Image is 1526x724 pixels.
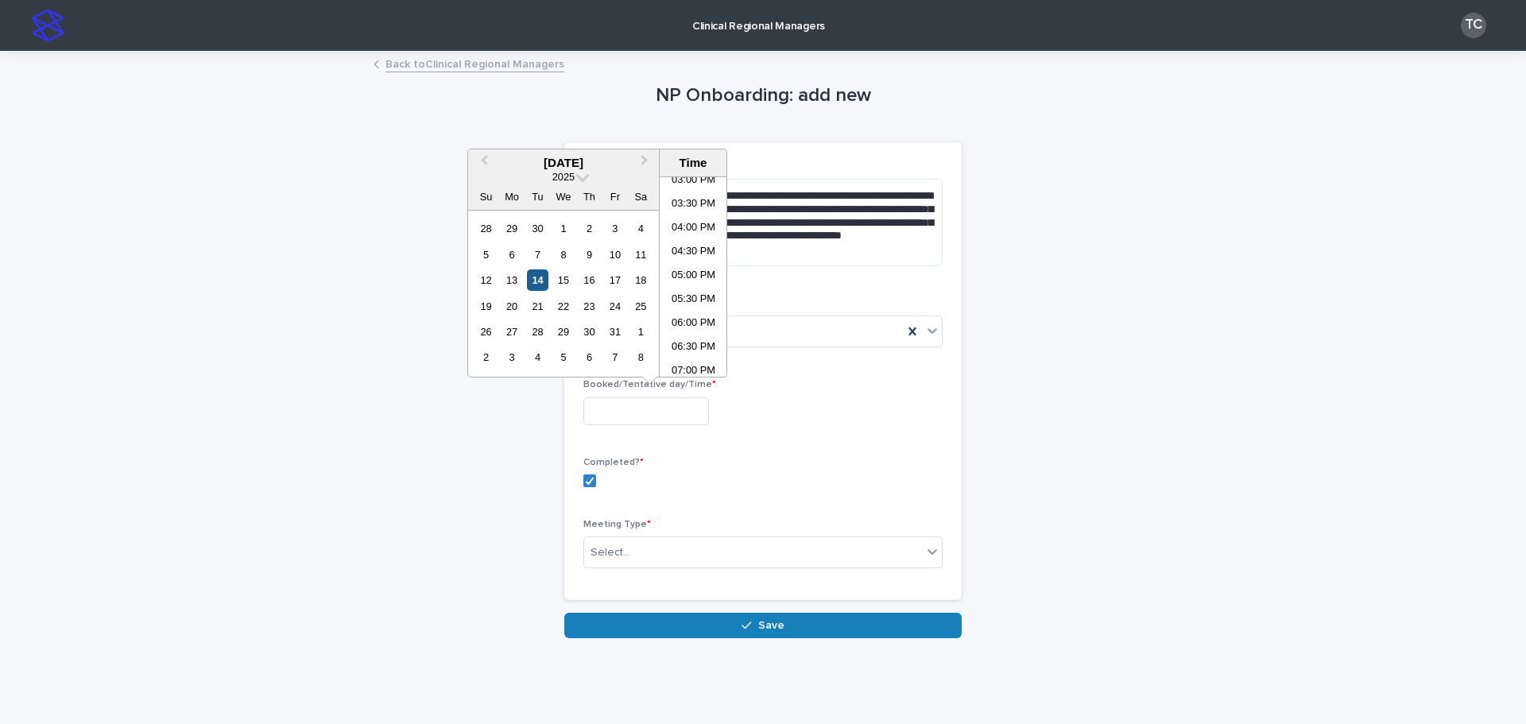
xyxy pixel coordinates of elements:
[660,312,727,336] li: 06:00 PM
[385,54,564,72] a: Back toClinical Regional Managers
[660,241,727,265] li: 04:30 PM
[552,269,574,291] div: Choose Wednesday, October 15th, 2025
[630,347,652,368] div: Choose Saturday, November 8th, 2025
[501,321,522,343] div: Choose Monday, October 27th, 2025
[660,193,727,217] li: 03:30 PM
[470,151,495,176] button: Previous Month
[660,265,727,288] li: 05:00 PM
[527,321,548,343] div: Choose Tuesday, October 28th, 2025
[552,296,574,317] div: Choose Wednesday, October 22nd, 2025
[475,244,497,265] div: Choose Sunday, October 5th, 2025
[579,321,600,343] div: Choose Thursday, October 30th, 2025
[630,321,652,343] div: Choose Saturday, November 1st, 2025
[501,186,522,207] div: Mo
[501,347,522,368] div: Choose Monday, November 3rd, 2025
[579,244,600,265] div: Choose Thursday, October 9th, 2025
[475,321,497,343] div: Choose Sunday, October 26th, 2025
[32,10,64,41] img: stacker-logo-s-only.png
[527,347,548,368] div: Choose Tuesday, November 4th, 2025
[501,269,522,291] div: Choose Monday, October 13th, 2025
[564,613,962,638] button: Save
[630,186,652,207] div: Sa
[630,244,652,265] div: Choose Saturday, October 11th, 2025
[604,296,626,317] div: Choose Friday, October 24th, 2025
[758,620,784,631] span: Save
[660,288,727,312] li: 05:30 PM
[604,218,626,239] div: Choose Friday, October 3rd, 2025
[579,218,600,239] div: Choose Thursday, October 2nd, 2025
[579,347,600,368] div: Choose Thursday, November 6th, 2025
[468,156,659,170] div: [DATE]
[552,347,574,368] div: Choose Wednesday, November 5th, 2025
[527,269,548,291] div: Choose Tuesday, October 14th, 2025
[633,151,659,176] button: Next Month
[604,186,626,207] div: Fr
[475,218,497,239] div: Choose Sunday, September 28th, 2025
[579,269,600,291] div: Choose Thursday, October 16th, 2025
[630,296,652,317] div: Choose Saturday, October 25th, 2025
[552,244,574,265] div: Choose Wednesday, October 8th, 2025
[604,321,626,343] div: Choose Friday, October 31st, 2025
[552,171,575,183] span: 2025
[475,186,497,207] div: Su
[527,186,548,207] div: Tu
[475,269,497,291] div: Choose Sunday, October 12th, 2025
[583,520,651,529] span: Meeting Type
[501,296,522,317] div: Choose Monday, October 20th, 2025
[552,186,574,207] div: We
[630,218,652,239] div: Choose Saturday, October 4th, 2025
[527,218,548,239] div: Choose Tuesday, September 30th, 2025
[660,360,727,384] li: 07:00 PM
[473,215,653,370] div: month 2025-10
[579,296,600,317] div: Choose Thursday, October 23rd, 2025
[660,169,727,193] li: 03:00 PM
[475,296,497,317] div: Choose Sunday, October 19th, 2025
[604,269,626,291] div: Choose Friday, October 17th, 2025
[564,84,962,107] h1: NP Onboarding: add new
[579,186,600,207] div: Th
[552,321,574,343] div: Choose Wednesday, October 29th, 2025
[591,544,630,561] div: Select...
[604,347,626,368] div: Choose Friday, November 7th, 2025
[604,244,626,265] div: Choose Friday, October 10th, 2025
[527,244,548,265] div: Choose Tuesday, October 7th, 2025
[552,218,574,239] div: Choose Wednesday, October 1st, 2025
[527,296,548,317] div: Choose Tuesday, October 21st, 2025
[475,347,497,368] div: Choose Sunday, November 2nd, 2025
[660,217,727,241] li: 04:00 PM
[583,458,644,467] span: Completed?
[660,336,727,360] li: 06:30 PM
[630,269,652,291] div: Choose Saturday, October 18th, 2025
[501,244,522,265] div: Choose Monday, October 6th, 2025
[501,218,522,239] div: Choose Monday, September 29th, 2025
[1461,13,1486,38] div: TC
[664,156,722,170] div: Time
